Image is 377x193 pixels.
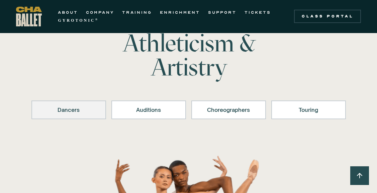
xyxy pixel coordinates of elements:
[16,7,42,26] a: home
[298,14,357,19] div: Class Portal
[200,106,257,114] div: Choreographers
[40,106,97,114] div: Dancers
[122,8,152,16] a: TRAINING
[95,18,99,21] sup: ®
[271,101,346,119] a: Touring
[120,106,177,114] div: Auditions
[280,106,337,114] div: Touring
[84,31,293,79] h1: Athleticism & Artistry
[31,101,106,119] a: Dancers
[160,8,200,16] a: ENRICHMENT
[111,101,186,119] a: Auditions
[208,8,237,16] a: SUPPORT
[191,101,266,119] a: Choreographers
[245,8,271,16] a: TICKETS
[58,8,78,16] a: ABOUT
[58,18,95,23] strong: GYROTONIC
[58,16,99,24] a: GYROTONIC®
[86,8,114,16] a: COMPANY
[294,10,361,23] a: Class Portal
